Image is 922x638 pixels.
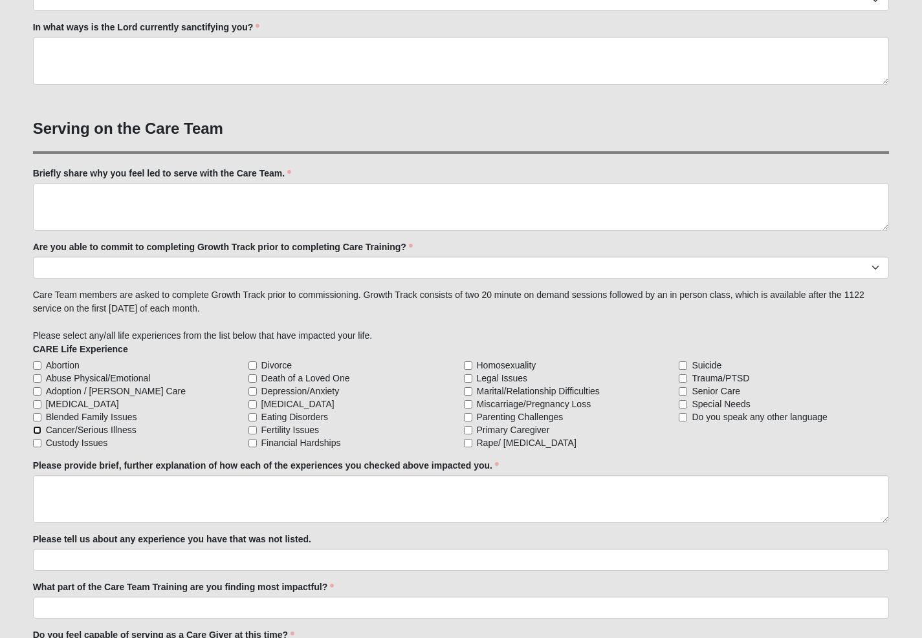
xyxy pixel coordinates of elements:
[477,359,536,372] span: Homosexuality
[692,410,827,423] span: Do you speak any other language
[33,580,335,593] label: What part of the Care Team Training are you finding most impactful?
[679,361,687,370] input: Suicide
[248,413,257,421] input: Eating Disorders
[261,372,350,385] span: Death of a Loved One
[464,439,472,447] input: Rape/ [MEDICAL_DATA]
[692,359,721,372] span: Suicide
[477,410,564,423] span: Parenting Challenges
[248,387,257,396] input: Depression/Anxiety
[248,400,257,409] input: [MEDICAL_DATA]
[261,436,341,449] span: Financial Hardships
[46,410,137,423] span: Blended Family Issues
[46,372,151,385] span: Abuse Physical/Emotional
[464,361,472,370] input: Homosexuality
[261,359,292,372] span: Divorce
[33,413,41,421] input: Blended Family Issues
[33,167,292,180] label: Briefly share why you feel led to serve with the Care Team.
[33,400,41,409] input: [MEDICAL_DATA]
[692,372,749,385] span: Trauma/PTSD
[46,423,137,436] span: Cancer/Serious Illness
[248,361,257,370] input: Divorce
[464,374,472,383] input: Legal Issues
[33,533,311,546] label: Please tell us about any experience you have that was not listed.
[33,343,128,356] label: CARE Life Experience
[33,21,260,34] label: In what ways is the Lord currently sanctifying you?
[464,387,472,396] input: Marital/Relationship Difficulties
[679,387,687,396] input: Senior Care
[248,374,257,383] input: Death of a Loved One
[477,423,550,436] span: Primary Caregiver
[46,436,108,449] span: Custody Issues
[679,413,687,421] input: Do you speak any other language
[33,426,41,434] input: Cancer/Serious Illness
[46,398,119,410] span: [MEDICAL_DATA]
[33,361,41,370] input: Abortion
[33,120,890,138] h3: Serving on the Care Team
[261,385,340,398] span: Depression/Anxiety
[46,359,80,372] span: Abortion
[33,240,413,253] label: Are you able to commit to completing Growth Track prior to completing Care Training?
[464,400,472,409] input: Miscarriage/Pregnancy Loss
[261,398,335,410] span: [MEDICAL_DATA]
[33,374,41,383] input: Abuse Physical/Emotional
[692,398,750,410] span: Special Needs
[33,439,41,447] input: Custody Issues
[477,385,600,398] span: Marital/Relationship Difficulties
[692,385,740,398] span: Senior Care
[477,372,528,385] span: Legal Issues
[477,436,576,449] span: Rape/ [MEDICAL_DATA]
[33,387,41,396] input: Adoption / [PERSON_NAME] Care
[261,410,329,423] span: Eating Disorders
[261,423,319,436] span: Fertility Issues
[33,459,499,472] label: Please provide brief, further explanation of how each of the experiences you checked above impact...
[248,426,257,434] input: Fertility Issues
[46,385,186,398] span: Adoption / [PERSON_NAME] Care
[477,398,591,410] span: Miscarriage/Pregnancy Loss
[464,413,472,421] input: Parenting Challenges
[679,374,687,383] input: Trauma/PTSD
[464,426,472,434] input: Primary Caregiver
[248,439,257,447] input: Financial Hardships
[679,400,687,409] input: Special Needs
